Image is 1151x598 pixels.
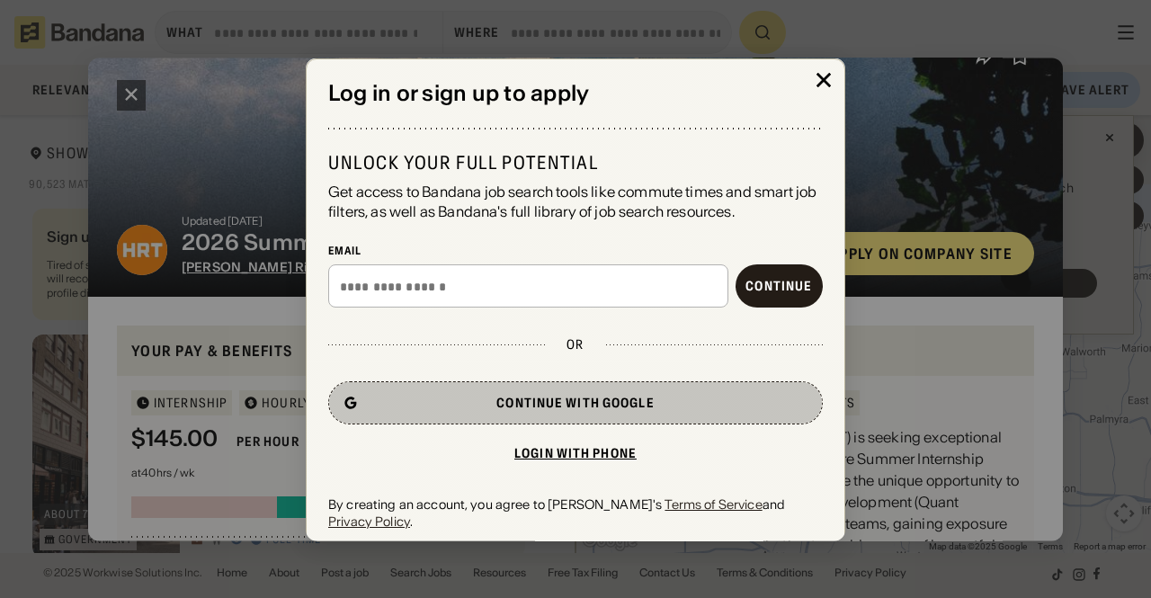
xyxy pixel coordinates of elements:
[496,397,654,409] div: Continue with Google
[665,496,762,513] a: Terms of Service
[567,336,584,353] div: or
[328,513,410,529] a: Privacy Policy
[328,496,823,529] div: By creating an account, you agree to [PERSON_NAME]'s and .
[328,80,823,106] div: Log in or sign up to apply
[328,181,823,221] div: Get access to Bandana job search tools like commute times and smart job filters, as well as Banda...
[745,280,812,292] div: Continue
[514,447,637,460] div: Login with phone
[328,243,823,257] div: Email
[328,150,823,174] div: Unlock your full potential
